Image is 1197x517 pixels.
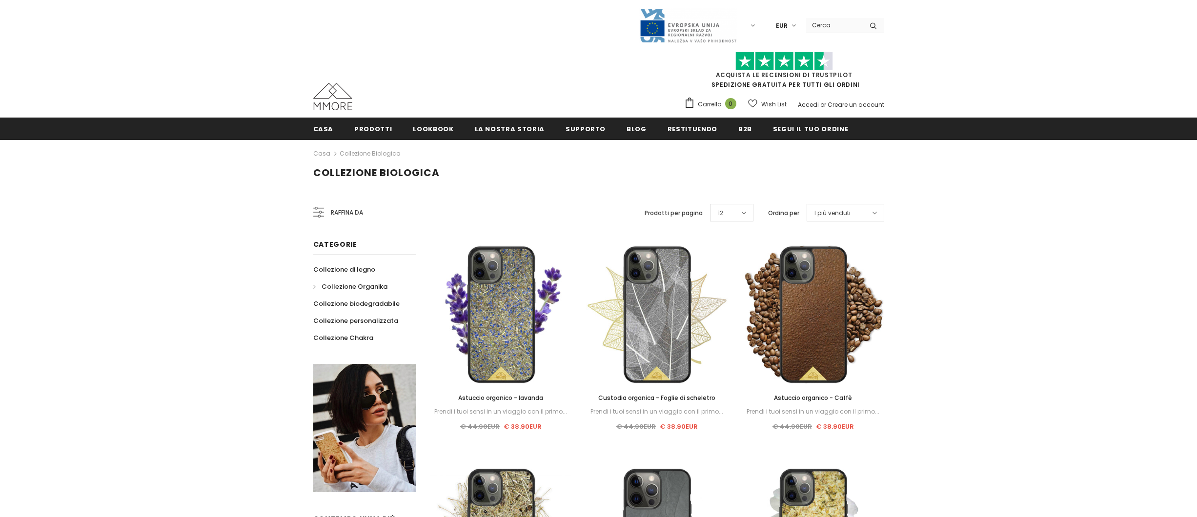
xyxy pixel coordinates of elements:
[340,149,401,158] a: Collezione biologica
[660,422,698,431] span: € 38.90EUR
[313,166,440,179] span: Collezione biologica
[742,406,884,417] div: Prendi i tuoi sensi in un viaggio con il primo...
[313,265,375,274] span: Collezione di legno
[313,316,398,325] span: Collezione personalizzata
[773,118,848,139] a: Segui il tuo ordine
[668,124,717,134] span: Restituendo
[460,422,500,431] span: € 44.90EUR
[354,124,392,134] span: Prodotti
[313,148,330,159] a: Casa
[806,18,862,32] input: Search Site
[313,329,373,346] a: Collezione Chakra
[773,124,848,134] span: Segui il tuo ordine
[798,100,819,109] a: Accedi
[313,299,400,308] span: Collezione biodegradabile
[645,208,703,218] label: Prodotti per pagina
[828,100,884,109] a: Creare un account
[313,83,352,110] img: Casi MMORE
[313,278,387,295] a: Collezione Organika
[616,422,656,431] span: € 44.90EUR
[742,393,884,403] a: Astuccio organico - Caffè
[598,394,715,402] span: Custodia organica - Foglie di scheletro
[354,118,392,139] a: Prodotti
[718,208,723,218] span: 12
[768,208,799,218] label: Ordina per
[627,124,647,134] span: Blog
[430,393,572,403] a: Astuccio organico - lavanda
[735,52,833,71] img: Fidati di Pilot Stars
[413,124,453,134] span: Lookbook
[313,118,334,139] a: Casa
[313,312,398,329] a: Collezione personalizzata
[566,124,606,134] span: supporto
[772,422,812,431] span: € 44.90EUR
[313,333,373,342] span: Collezione Chakra
[774,394,852,402] span: Astuccio organico - Caffè
[738,124,752,134] span: B2B
[566,118,606,139] a: supporto
[748,96,787,113] a: Wish List
[716,71,852,79] a: Acquista le recensioni di TrustPilot
[313,295,400,312] a: Collezione biodegradabile
[586,393,728,403] a: Custodia organica - Foglie di scheletro
[430,406,572,417] div: Prendi i tuoi sensi in un viaggio con il primo...
[776,21,788,31] span: EUR
[668,118,717,139] a: Restituendo
[816,422,854,431] span: € 38.90EUR
[698,99,721,109] span: Carrello
[814,208,851,218] span: I più venduti
[313,261,375,278] a: Collezione di legno
[586,406,728,417] div: Prendi i tuoi sensi in un viaggio con il primo...
[761,99,787,109] span: Wish List
[504,422,542,431] span: € 38.90EUR
[322,282,387,291] span: Collezione Organika
[639,8,737,43] img: Javni Razpis
[627,118,647,139] a: Blog
[458,394,543,402] span: Astuccio organico - lavanda
[313,239,357,249] span: Categorie
[820,100,826,109] span: or
[313,124,334,134] span: Casa
[475,124,545,134] span: La nostra storia
[475,118,545,139] a: La nostra storia
[738,118,752,139] a: B2B
[684,56,884,89] span: SPEDIZIONE GRATUITA PER TUTTI GLI ORDINI
[639,21,737,29] a: Javni Razpis
[413,118,453,139] a: Lookbook
[331,207,363,218] span: Raffina da
[684,97,741,112] a: Carrello 0
[725,98,736,109] span: 0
